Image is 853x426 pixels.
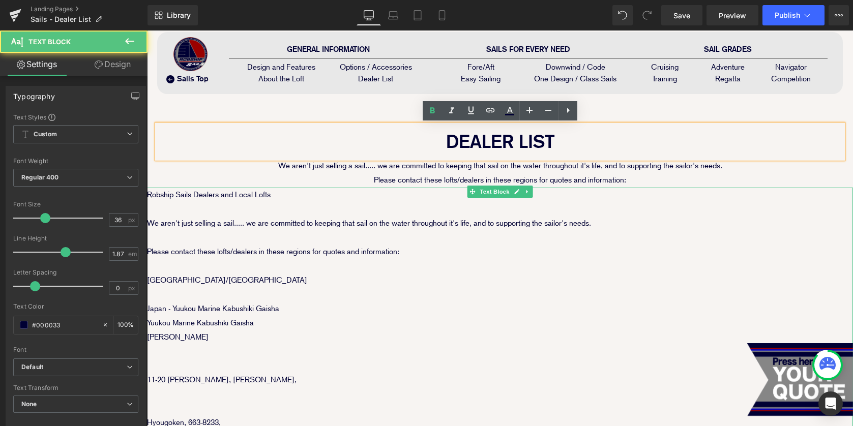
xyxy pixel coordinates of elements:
div: Text Styles [13,113,138,121]
span: We aren't just selling a sail..... we are committed to keeping that sail on the water throughout ... [131,131,575,140]
span: px [128,217,137,223]
span: Preview [719,10,746,21]
a: Downwind / Code [399,32,458,41]
div: % [113,316,138,334]
span: Library [167,11,191,20]
a: Sails Top [30,43,62,53]
img: aaaaaaaa [600,313,706,395]
button: More [829,5,849,25]
p: SAILS FOR EVERY NEED [281,15,481,22]
span: Publish [775,11,800,19]
a: Options / Accessories [193,32,265,41]
div: Font [13,346,138,353]
input: Color [32,319,97,330]
a: One Design / Class Sails [387,44,469,53]
a: About the Loft [111,44,157,53]
button: Redo [637,5,657,25]
div: Font Size [13,201,138,208]
div: Open Intercom Messenger [818,391,843,416]
a: Navigator [628,32,660,41]
span: Sails - Dealer List [31,15,91,23]
span: Text Block [28,38,71,46]
p: SAIL GRADES [481,15,681,22]
a: Fore/Aft [320,32,347,41]
a: Adventure [564,32,598,41]
div: Font Weight [13,158,138,165]
div: Letter Spacing [13,269,138,276]
a: Mobile [430,5,454,25]
div: Text Color [13,303,138,310]
div: Text Transform [13,384,138,391]
a: Expand / Collapse [375,155,386,167]
div: Line Height [13,235,138,242]
a: Design [76,53,150,76]
a: Design and Features [100,32,168,41]
strong: DEALER LIST [299,100,407,122]
i: Default [21,363,43,372]
b: Custom [34,130,57,139]
button: Publish [762,5,825,25]
a: New Library [148,5,198,25]
b: None [21,400,37,408]
span: Text Block [331,155,364,167]
p: GENERAL INFORMATION [82,15,281,22]
b: Regular 400 [21,173,59,181]
a: Landing Pages [31,5,148,13]
a: Preview [707,5,758,25]
a: Laptop [381,5,405,25]
a: Tablet [405,5,430,25]
span: em [128,251,137,257]
a: Cruising [504,32,532,41]
a: Training [505,44,530,53]
a: Desktop [357,5,381,25]
a: Easy Sailing [314,44,354,53]
a: Competition [624,44,664,53]
a: Regatta [568,44,594,53]
div: Typography [13,86,55,101]
a: Dealer List [211,44,246,53]
span: px [128,285,137,291]
span: Save [673,10,690,21]
button: Undo [612,5,633,25]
